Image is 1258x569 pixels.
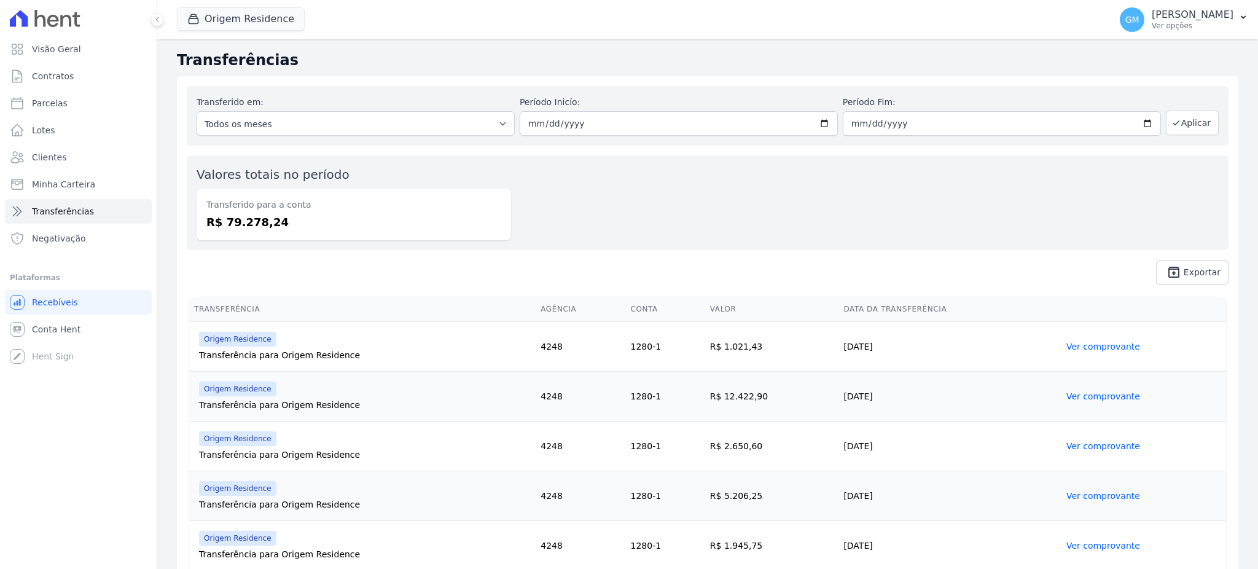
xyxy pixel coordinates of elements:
span: Origem Residence [199,481,276,496]
td: [DATE] [838,471,1061,521]
span: GM [1125,15,1139,24]
th: Agência [536,297,625,322]
span: Visão Geral [32,43,81,55]
td: 1280-1 [626,372,705,422]
div: Transferência para Origem Residence [199,498,531,511]
a: unarchive Exportar [1156,260,1229,284]
a: Parcelas [5,91,152,116]
th: Transferência [189,297,536,322]
a: Lotes [5,118,152,143]
button: Aplicar [1166,111,1219,135]
td: 1280-1 [626,471,705,521]
span: Recebíveis [32,296,78,308]
label: Transferido em: [197,97,264,107]
dt: Transferido para a conta [206,198,501,211]
span: Transferências [32,205,94,218]
span: Origem Residence [199,431,276,446]
span: Parcelas [32,97,68,109]
p: [PERSON_NAME] [1152,9,1233,21]
span: Origem Residence [199,531,276,546]
h2: Transferências [177,49,1238,71]
td: R$ 2.650,60 [705,422,839,471]
span: Negativação [32,232,86,245]
th: Conta [626,297,705,322]
button: Origem Residence [177,7,305,31]
i: unarchive [1166,265,1181,280]
span: Clientes [32,151,66,163]
a: Ver comprovante [1066,491,1140,501]
span: Origem Residence [199,382,276,396]
a: Recebíveis [5,290,152,315]
a: Minha Carteira [5,172,152,197]
td: R$ 12.422,90 [705,372,839,422]
a: Ver comprovante [1066,441,1140,451]
div: Transferência para Origem Residence [199,548,531,560]
a: Negativação [5,226,152,251]
a: Ver comprovante [1066,391,1140,401]
td: 4248 [536,372,625,422]
div: Transferência para Origem Residence [199,349,531,361]
span: Origem Residence [199,332,276,347]
div: Transferência para Origem Residence [199,449,531,461]
th: Data da Transferência [838,297,1061,322]
div: Plataformas [10,270,147,285]
a: Contratos [5,64,152,88]
td: [DATE] [838,322,1061,372]
a: Conta Hent [5,317,152,342]
td: 4248 [536,322,625,372]
label: Valores totais no período [197,167,350,182]
span: Minha Carteira [32,178,95,190]
dd: R$ 79.278,24 [206,214,501,230]
td: [DATE] [838,422,1061,471]
td: 4248 [536,422,625,471]
label: Período Fim: [843,96,1161,109]
td: 1280-1 [626,322,705,372]
span: Exportar [1184,269,1221,276]
td: 4248 [536,471,625,521]
button: GM [PERSON_NAME] Ver opções [1110,2,1258,37]
a: Transferências [5,199,152,224]
span: Lotes [32,124,55,136]
span: Conta Hent [32,323,80,336]
a: Clientes [5,145,152,170]
a: Ver comprovante [1066,342,1140,351]
label: Período Inicío: [520,96,838,109]
td: R$ 5.206,25 [705,471,839,521]
div: Transferência para Origem Residence [199,399,531,411]
td: R$ 1.021,43 [705,322,839,372]
th: Valor [705,297,839,322]
span: Contratos [32,70,74,82]
p: Ver opções [1152,21,1233,31]
a: Ver comprovante [1066,541,1140,551]
td: 1280-1 [626,422,705,471]
td: [DATE] [838,372,1061,422]
a: Visão Geral [5,37,152,61]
